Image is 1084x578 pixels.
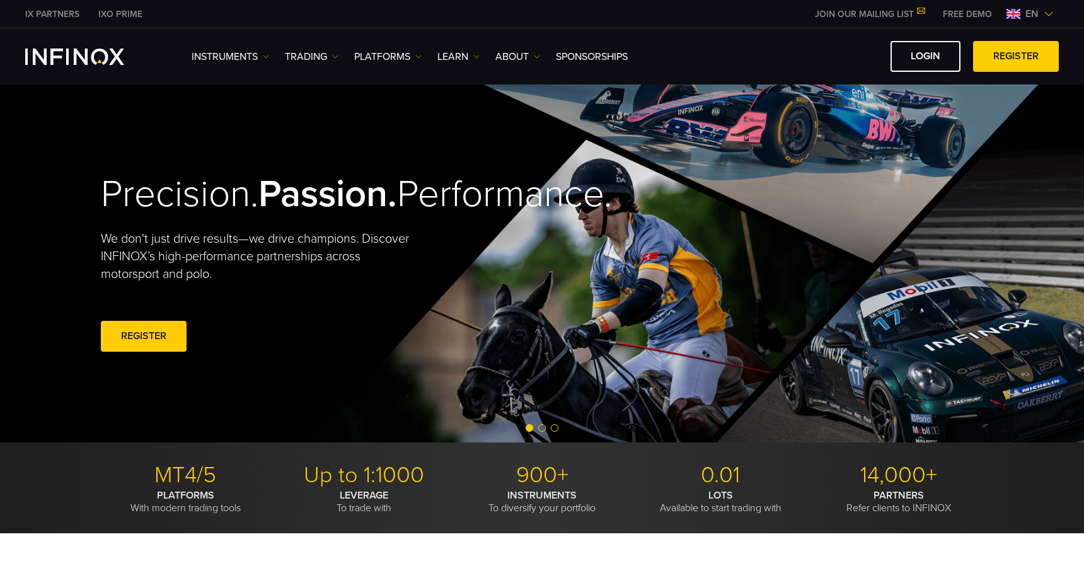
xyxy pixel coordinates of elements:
[1020,6,1044,21] span: en
[708,489,733,502] strong: LOTS
[285,49,338,64] a: TRADING
[636,461,805,489] p: 0.01
[101,321,187,352] a: REGISTER
[258,171,397,217] strong: Passion.
[192,49,269,64] a: Instruments
[538,424,546,432] span: Go to slide 2
[101,230,418,283] p: We don't just drive results—we drive champions. Discover INFINOX’s high-performance partnerships ...
[933,8,1001,21] a: INFINOX MENU
[526,424,533,432] span: Go to slide 1
[279,461,448,489] p: Up to 1:1000
[495,49,540,64] a: ABOUT
[556,49,628,64] a: SPONSORSHIPS
[340,489,388,502] strong: LEVERAGE
[874,489,924,502] strong: PARTNERS
[101,171,498,217] h2: Precision. Performance.
[551,424,558,432] span: Go to slide 3
[973,41,1059,72] a: REGISTER
[437,49,480,64] a: Learn
[507,489,577,502] strong: INSTRUMENTS
[636,489,805,514] p: Available to start trading with
[157,489,214,502] strong: PLATFORMS
[458,489,626,514] p: To diversify your portfolio
[25,49,154,65] a: INFINOX Logo
[279,489,448,514] p: To trade with
[101,461,270,489] p: MT4/5
[354,49,422,64] a: PLATFORMS
[891,41,960,72] a: LOGIN
[805,9,933,20] a: JOIN OUR MAILING LIST
[16,8,89,21] a: INFINOX
[101,489,270,514] p: With modern trading tools
[814,489,983,514] p: Refer clients to INFINOX
[89,8,152,21] a: INFINOX
[814,461,983,489] p: 14,000+
[458,461,626,489] p: 900+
